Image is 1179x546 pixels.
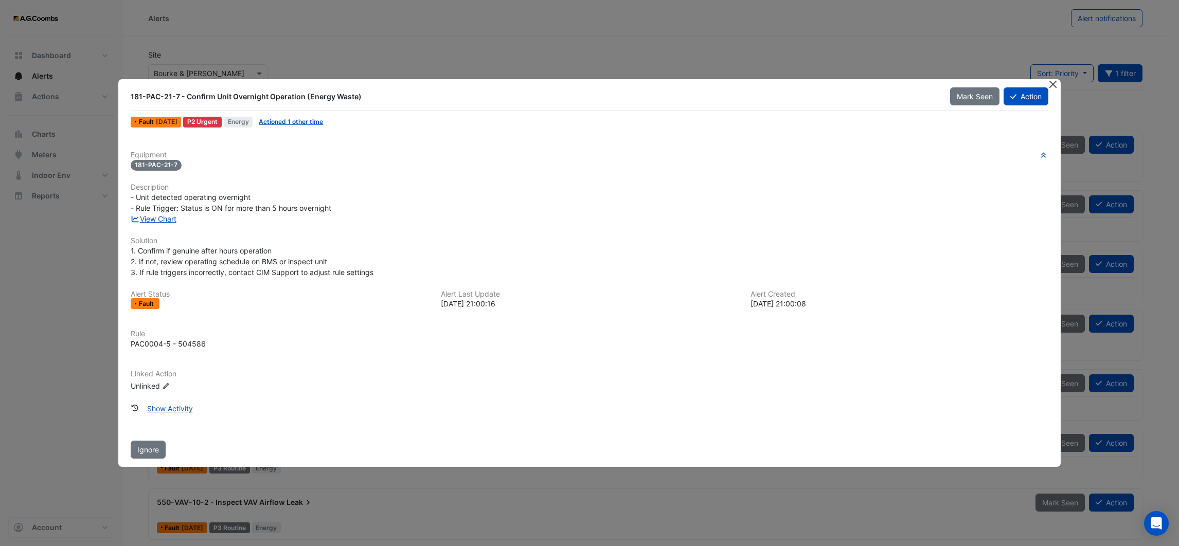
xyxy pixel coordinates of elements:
[131,246,373,277] span: 1. Confirm if genuine after hours operation 2. If not, review operating schedule on BMS or inspec...
[137,445,159,454] span: Ignore
[1048,79,1059,90] button: Close
[156,118,177,125] span: Thu 29-May-2025 21:00 AEST
[1004,87,1048,105] button: Action
[139,301,156,307] span: Fault
[751,298,1048,309] div: [DATE] 21:00:08
[950,87,999,105] button: Mark Seen
[183,117,222,128] div: P2 Urgent
[131,151,1048,159] h6: Equipment
[131,236,1048,245] h6: Solution
[441,290,739,299] h6: Alert Last Update
[131,214,176,223] a: View Chart
[957,92,993,101] span: Mark Seen
[1144,511,1169,536] div: Open Intercom Messenger
[131,183,1048,192] h6: Description
[131,441,166,459] button: Ignore
[131,338,206,349] div: PAC0004-5 - 504586
[131,290,428,299] h6: Alert Status
[162,383,170,390] fa-icon: Edit Linked Action
[131,370,1048,378] h6: Linked Action
[131,193,331,212] span: - Unit detected operating overnight - Rule Trigger: Status is ON for more than 5 hours overnight
[441,298,739,309] div: [DATE] 21:00:16
[259,118,323,125] a: Actioned 1 other time
[224,117,253,128] span: Energy
[140,399,200,417] button: Show Activity
[131,330,1048,338] h6: Rule
[139,119,156,125] span: Fault
[751,290,1048,299] h6: Alert Created
[131,92,937,102] div: 181-PAC-21-7 - Confirm Unit Overnight Operation (Energy Waste)
[131,160,182,171] span: 181-PAC-21-7
[131,380,254,391] div: Unlinked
